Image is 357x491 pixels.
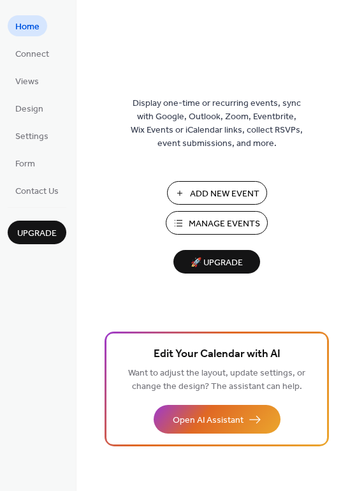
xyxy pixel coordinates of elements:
[15,130,48,143] span: Settings
[8,221,66,244] button: Upgrade
[15,185,59,198] span: Contact Us
[173,414,244,427] span: Open AI Assistant
[166,211,268,235] button: Manage Events
[8,125,56,146] a: Settings
[154,405,280,434] button: Open AI Assistant
[8,152,43,173] a: Form
[8,98,51,119] a: Design
[15,48,49,61] span: Connect
[181,254,252,272] span: 🚀 Upgrade
[128,365,305,395] span: Want to adjust the layout, update settings, or change the design? The assistant can help.
[189,217,260,231] span: Manage Events
[8,70,47,91] a: Views
[15,20,40,34] span: Home
[173,250,260,274] button: 🚀 Upgrade
[15,75,39,89] span: Views
[8,43,57,64] a: Connect
[17,227,57,240] span: Upgrade
[154,346,280,363] span: Edit Your Calendar with AI
[8,15,47,36] a: Home
[15,158,35,171] span: Form
[15,103,43,116] span: Design
[190,187,259,201] span: Add New Event
[8,180,66,201] a: Contact Us
[131,97,303,150] span: Display one-time or recurring events, sync with Google, Outlook, Zoom, Eventbrite, Wix Events or ...
[167,181,267,205] button: Add New Event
